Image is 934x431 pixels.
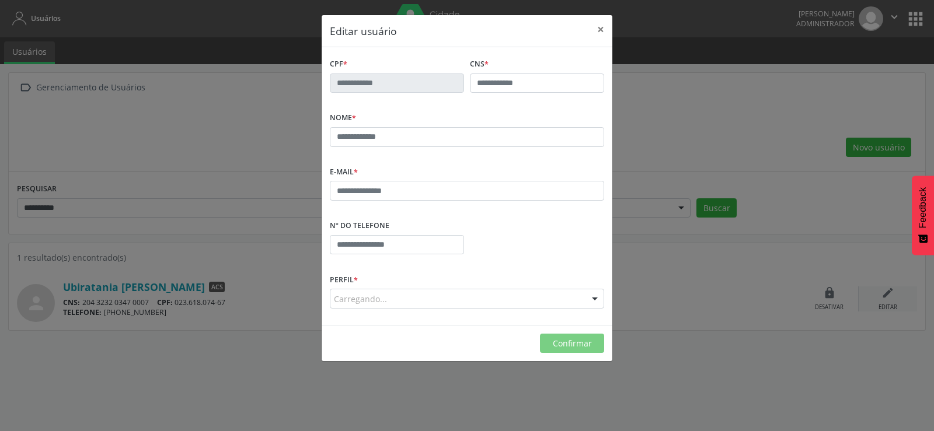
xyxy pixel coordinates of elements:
[330,23,397,38] h5: Editar usuário
[540,334,604,353] button: Confirmar
[912,176,934,255] button: Feedback - Mostrar pesquisa
[330,163,358,181] label: E-mail
[589,15,612,44] button: Close
[553,338,592,349] span: Confirmar
[330,55,347,73] label: CPF
[330,109,356,127] label: Nome
[470,55,489,73] label: CNS
[918,187,928,228] span: Feedback
[334,293,387,305] span: Carregando...
[330,271,358,289] label: Perfil
[330,217,389,235] label: Nº do Telefone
